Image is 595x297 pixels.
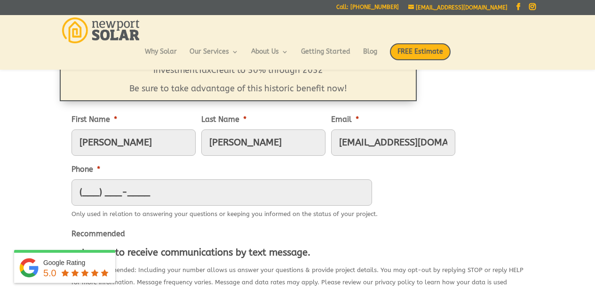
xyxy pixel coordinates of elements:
[363,48,377,64] a: Blog
[62,17,140,43] img: Newport Solar | Solar Energy Optimized.
[190,48,238,64] a: Our Services
[390,43,451,60] span: FREE Estimate
[82,248,310,258] label: I agree to receive communications by text message.
[145,48,177,64] a: Why Solar
[43,258,111,267] div: Google Rating
[71,229,125,239] label: Recommended
[71,206,378,220] div: Only used in relation to answering your questions or keeping you informed on the status of your p...
[71,262,524,289] div: Highly Recommended: Including your number allows us answer your questions & provide project detai...
[198,65,211,75] span: Tax
[71,115,117,125] label: First Name
[251,48,288,64] a: About Us
[71,165,100,175] label: Phone
[43,268,56,278] span: 5.0
[84,84,393,94] p: Be sure to take advantage of this historic benefit now!
[408,4,508,11] a: [EMAIL_ADDRESS][DOMAIN_NAME]
[336,4,399,14] a: Call: [PHONE_NUMBER]
[84,55,393,84] p: The Infrastructure Investment & Jobs Act increased the Federal Investment Credit to 30% through 2032
[331,115,359,125] label: Email
[390,43,451,70] a: FREE Estimate
[301,48,350,64] a: Getting Started
[201,115,246,125] label: Last Name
